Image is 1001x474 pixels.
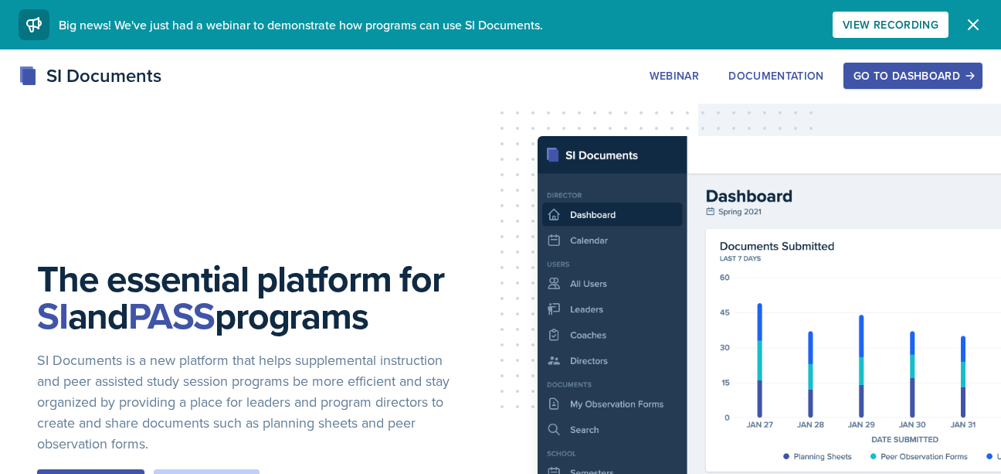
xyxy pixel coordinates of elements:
button: Webinar [640,63,709,89]
div: SI Documents [19,62,161,90]
div: Webinar [650,70,699,82]
div: View Recording [843,19,938,31]
div: Documentation [728,70,824,82]
div: Go to Dashboard [853,70,972,82]
button: Documentation [718,63,834,89]
button: Go to Dashboard [843,63,982,89]
span: Big news! We've just had a webinar to demonstrate how programs can use SI Documents. [59,16,543,33]
button: View Recording [833,12,948,38]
